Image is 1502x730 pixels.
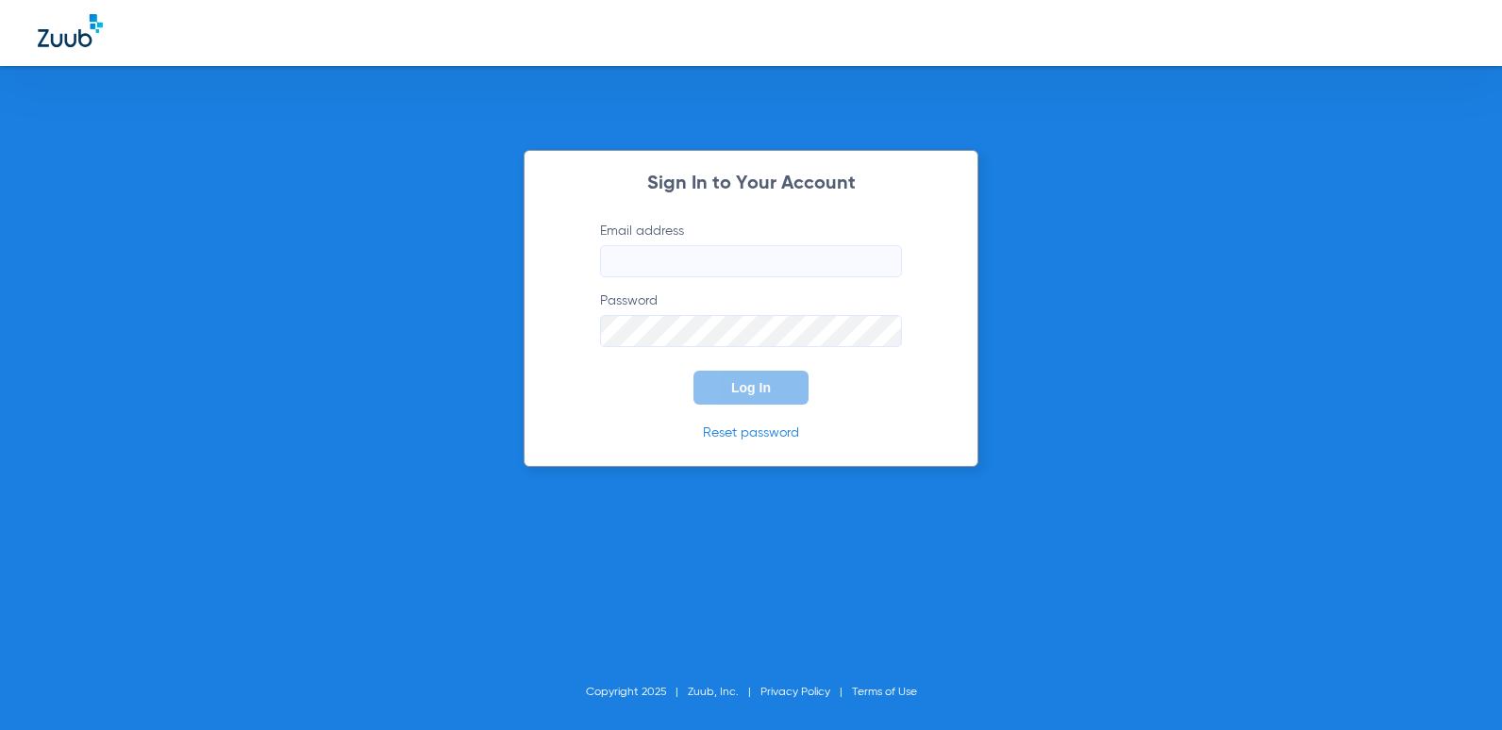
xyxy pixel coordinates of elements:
[38,14,103,47] img: Zuub Logo
[688,683,760,702] li: Zuub, Inc.
[693,371,809,405] button: Log In
[600,291,902,347] label: Password
[600,315,902,347] input: Password
[760,687,830,698] a: Privacy Policy
[600,245,902,277] input: Email address
[731,380,771,395] span: Log In
[600,222,902,277] label: Email address
[572,174,930,193] h2: Sign In to Your Account
[586,683,688,702] li: Copyright 2025
[703,426,799,440] a: Reset password
[852,687,917,698] a: Terms of Use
